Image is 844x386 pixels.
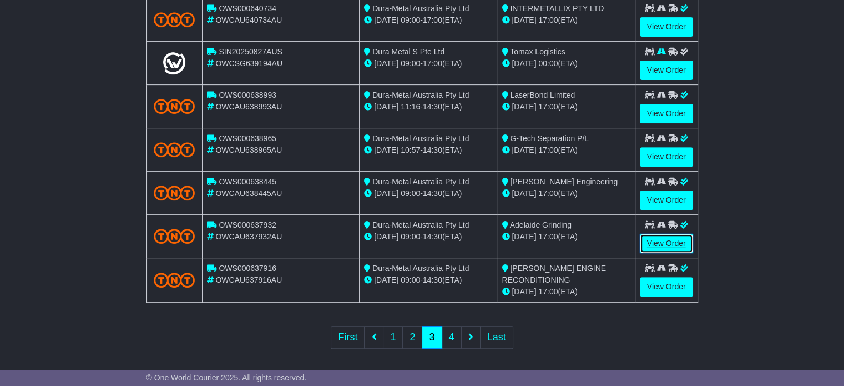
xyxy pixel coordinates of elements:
div: - (ETA) [364,144,492,156]
div: - (ETA) [364,101,492,113]
span: [DATE] [512,16,536,24]
a: View Order [640,147,693,167]
div: (ETA) [502,58,630,69]
span: 14:30 [423,102,442,111]
span: 09:00 [401,275,420,284]
span: INTERMETALLIX PTY LTD [510,4,604,13]
span: 14:30 [423,275,442,284]
span: Dura-Metal Australia Pty Ltd [372,134,469,143]
span: OWS000637932 [219,220,276,229]
span: 17:00 [538,287,558,296]
span: Dura-Metal Australia Pty Ltd [372,91,469,99]
img: TNT_Domestic.png [154,273,195,288]
span: Adelaide Grinding [510,220,572,229]
span: © One World Courier 2025. All rights reserved. [146,373,307,382]
span: [DATE] [512,102,536,111]
span: 17:00 [538,232,558,241]
span: 17:00 [423,16,442,24]
a: View Order [640,277,693,297]
img: Light [163,52,185,74]
span: [PERSON_NAME] Engineering [510,177,618,186]
span: [DATE] [374,275,398,284]
span: [DATE] [374,16,398,24]
a: First [331,326,365,349]
a: Last [480,326,513,349]
span: 17:00 [423,59,442,68]
span: 00:00 [538,59,558,68]
span: 09:00 [401,59,420,68]
span: [DATE] [512,59,536,68]
div: (ETA) [502,14,630,26]
span: [DATE] [374,102,398,111]
a: 3 [422,326,442,349]
span: [DATE] [512,146,536,154]
div: (ETA) [502,231,630,243]
span: [DATE] [512,287,536,296]
a: 4 [442,326,462,349]
span: [DATE] [374,59,398,68]
span: OWS000638965 [219,134,276,143]
div: - (ETA) [364,231,492,243]
div: - (ETA) [364,14,492,26]
span: [DATE] [374,189,398,198]
img: TNT_Domestic.png [154,186,195,200]
span: Dura-Metal Australia Pty Ltd [372,177,469,186]
span: OWS000637916 [219,264,276,273]
span: OWS000638445 [219,177,276,186]
a: 2 [402,326,422,349]
div: (ETA) [502,286,630,298]
span: G-Tech Separation P/L [510,134,589,143]
span: OWS000640734 [219,4,276,13]
img: TNT_Domestic.png [154,12,195,27]
span: Dura-Metal Australia Pty Ltd [372,220,469,229]
div: - (ETA) [364,188,492,199]
a: View Order [640,61,693,80]
span: Dura-Metal Australia Pty Ltd [372,264,469,273]
span: Dura Metal S Pte Ltd [372,47,444,56]
span: 17:00 [538,146,558,154]
span: [PERSON_NAME] ENGINE RECONDITIONING [502,264,606,284]
span: 17:00 [538,16,558,24]
span: 17:00 [538,102,558,111]
img: TNT_Domestic.png [154,99,195,114]
div: (ETA) [502,188,630,199]
div: - (ETA) [364,274,492,286]
span: OWCAU637916AU [215,275,282,284]
div: (ETA) [502,144,630,156]
a: View Order [640,191,693,210]
img: TNT_Domestic.png [154,142,195,157]
a: View Order [640,104,693,123]
div: - (ETA) [364,58,492,69]
span: OWCSG639194AU [215,59,282,68]
a: 1 [383,326,403,349]
span: [DATE] [374,146,398,154]
span: [DATE] [374,232,398,241]
span: 11:16 [401,102,420,111]
span: 14:30 [423,146,442,154]
span: 14:30 [423,232,442,241]
span: OWCAU637932AU [215,232,282,241]
span: Tomax Logistics [510,47,565,56]
span: 09:00 [401,232,420,241]
span: Dura-Metal Australia Pty Ltd [372,4,469,13]
span: 17:00 [538,189,558,198]
span: OWCAU638993AU [215,102,282,111]
span: [DATE] [512,189,536,198]
span: [DATE] [512,232,536,241]
a: View Order [640,17,693,37]
span: OWS000638993 [219,91,276,99]
img: TNT_Domestic.png [154,229,195,244]
span: SIN20250827AUS [219,47,282,56]
span: 09:00 [401,16,420,24]
span: OWCAU638965AU [215,146,282,154]
div: (ETA) [502,101,630,113]
span: 10:57 [401,146,420,154]
span: OWCAU640734AU [215,16,282,24]
a: View Order [640,234,693,253]
span: 09:00 [401,189,420,198]
span: 14:30 [423,189,442,198]
span: LaserBond Limited [510,91,575,99]
span: OWCAU638445AU [215,189,282,198]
